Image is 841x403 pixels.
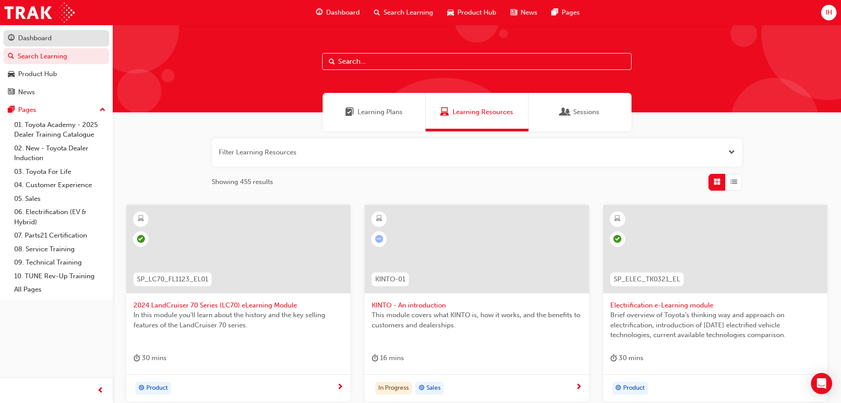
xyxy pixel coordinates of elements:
span: target-icon [138,383,145,394]
span: News [521,8,537,18]
span: next-icon [575,384,582,391]
span: Sales [426,383,441,393]
div: In Progress [375,382,412,395]
a: news-iconNews [503,4,544,22]
a: SessionsSessions [529,93,632,131]
span: duration-icon [610,353,617,364]
a: search-iconSearch Learning [367,4,440,22]
button: DashboardSearch LearningProduct HubNews [4,28,109,102]
span: duration-icon [372,353,378,364]
a: 04. Customer Experience [11,178,109,192]
span: up-icon [99,104,106,116]
span: next-icon [337,384,343,391]
span: car-icon [447,7,454,18]
div: Open Intercom Messenger [811,373,832,394]
span: Grid [714,177,720,187]
span: 2024 LandCruiser 70 Series (LC70) eLearning Module [133,300,343,311]
span: Learning Plans [358,107,403,117]
a: SP_ELEC_TK0321_ELElectrification e-Learning moduleBrief overview of Toyota’s thinking way and app... [603,205,827,402]
button: IH [821,5,837,20]
span: car-icon [8,70,15,78]
span: learningResourceType_ELEARNING-icon [376,213,382,225]
span: Electrification e-Learning module [610,300,820,311]
span: Search Learning [384,8,433,18]
a: 05. Sales [11,192,109,206]
a: All Pages [11,283,109,296]
a: 06. Electrification (EV & Hybrid) [11,205,109,229]
div: 16 mins [372,353,404,364]
a: 09. Technical Training [11,256,109,269]
div: Pages [18,105,36,115]
span: guage-icon [8,35,15,42]
span: learningResourceType_ELEARNING-icon [614,213,620,225]
a: car-iconProduct Hub [440,4,503,22]
a: 10. TUNE Rev-Up Training [11,269,109,283]
span: Product [623,383,645,393]
div: 30 mins [133,353,167,364]
span: KINTO - An introduction [372,300,582,311]
span: Sessions [561,107,570,117]
span: learningRecordVerb_PASS-icon [137,235,145,243]
button: Pages [4,102,109,118]
a: 08. Service Training [11,242,109,256]
span: target-icon [615,383,621,394]
span: learningRecordVerb_COMPLETE-icon [613,235,621,243]
a: 02. New - Toyota Dealer Induction [11,142,109,165]
span: Product [146,383,168,393]
a: pages-iconPages [544,4,587,22]
span: Learning Plans [345,107,354,117]
img: Trak [4,3,75,23]
span: Brief overview of Toyota’s thinking way and approach on electrification, introduction of [DATE] e... [610,310,820,340]
span: IH [826,8,832,18]
span: duration-icon [133,353,140,364]
a: Learning PlansLearning Plans [323,93,426,131]
a: Search Learning [4,48,109,65]
span: KINTO-01 [375,274,405,284]
span: guage-icon [316,7,323,18]
span: This module covers what KINTO is, how it works, and the benefits to customers and dealerships. [372,310,582,330]
span: pages-icon [552,7,558,18]
a: KINTO-01KINTO - An introductionThis module covers what KINTO is, how it works, and the benefits t... [365,205,589,402]
div: Dashboard [18,33,52,43]
span: learningResourceType_ELEARNING-icon [138,213,144,225]
span: learningRecordVerb_ATTEMPT-icon [375,235,383,243]
a: Product Hub [4,66,109,82]
a: 03. Toyota For Life [11,165,109,179]
span: news-icon [8,88,15,96]
span: target-icon [419,383,425,394]
a: 01. Toyota Academy - 2025 Dealer Training Catalogue [11,118,109,142]
span: SP_LC70_FL1123_EL01 [137,274,208,284]
span: Sessions [573,107,599,117]
span: Search [329,57,335,67]
span: Learning Resources [440,107,449,117]
a: News [4,84,109,100]
a: guage-iconDashboard [309,4,367,22]
div: Product Hub [18,69,57,79]
a: SP_LC70_FL1123_EL012024 LandCruiser 70 Series (LC70) eLearning ModuleIn this module you'll learn ... [126,205,350,402]
span: Pages [562,8,580,18]
span: search-icon [374,7,380,18]
span: search-icon [8,53,14,61]
span: SP_ELEC_TK0321_EL [614,274,680,284]
span: Showing 455 results [212,177,273,187]
span: Product Hub [457,8,496,18]
a: 07. Parts21 Certification [11,229,109,242]
input: Search... [322,53,632,70]
a: Learning ResourcesLearning Resources [426,93,529,131]
span: prev-icon [97,385,104,396]
span: Dashboard [326,8,360,18]
span: pages-icon [8,106,15,114]
span: List [731,177,737,187]
span: In this module you'll learn about the history and the key selling features of the LandCruiser 70 ... [133,310,343,330]
div: 30 mins [610,353,643,364]
div: News [18,87,35,97]
span: news-icon [510,7,517,18]
button: Open the filter [728,147,735,157]
a: Dashboard [4,30,109,46]
span: Learning Resources [453,107,513,117]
